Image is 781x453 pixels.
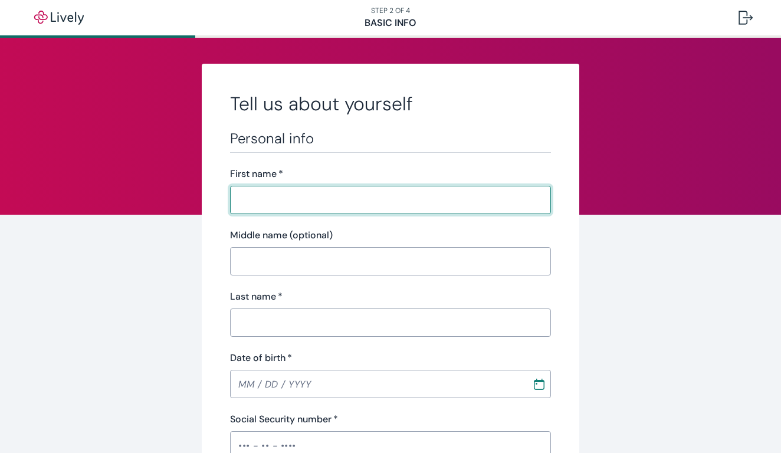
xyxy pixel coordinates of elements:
label: First name [230,167,283,181]
button: Log out [729,4,762,32]
h3: Personal info [230,130,551,147]
label: Middle name (optional) [230,228,333,242]
input: MM / DD / YYYY [230,372,524,396]
label: Social Security number [230,412,338,426]
label: Date of birth [230,351,292,365]
label: Last name [230,290,283,304]
button: Choose date [529,373,550,395]
img: Lively [26,11,92,25]
h2: Tell us about yourself [230,92,551,116]
svg: Calendar [533,378,545,390]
